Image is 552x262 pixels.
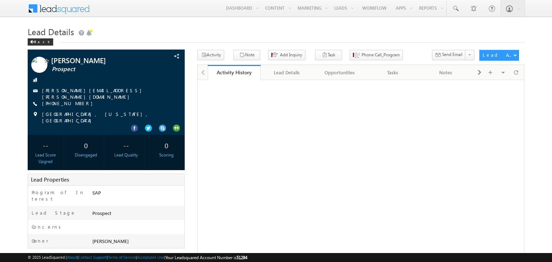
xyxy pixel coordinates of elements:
div: Lead Quality [110,152,142,158]
a: Lead Details [261,65,313,80]
a: About [67,255,77,259]
a: Back [28,38,57,44]
label: Lead Stage [32,210,76,216]
div: Lead Score Upgrad [29,152,62,165]
button: Lead Actions [479,50,519,61]
div: Activity History [213,69,255,76]
div: Prospect [91,210,184,220]
a: [PERSON_NAME][EMAIL_ADDRESS][PERSON_NAME][DOMAIN_NAME] [42,87,145,100]
span: 51284 [236,255,247,260]
a: Activity History [208,65,261,80]
button: Task [315,50,342,60]
label: Owner [32,238,49,244]
div: Opportunities [319,68,360,77]
button: Send Email [432,50,466,60]
a: Acceptable Use [137,255,164,259]
span: [GEOGRAPHIC_DATA], [US_STATE], [GEOGRAPHIC_DATA] [42,111,170,124]
span: Prospect [52,66,149,73]
div: Disengaged [70,152,102,158]
span: Send Email [442,51,463,58]
div: 0 [150,139,183,152]
span: [PERSON_NAME] [92,238,129,244]
div: Tasks [372,68,413,77]
button: Activity [197,50,224,60]
label: Program of Interest [32,189,85,202]
div: -- [29,139,62,152]
div: -- [110,139,142,152]
a: Tasks [367,65,419,80]
button: Phone Call_Program [350,50,403,60]
span: Lead Properties [31,176,69,183]
span: Your Leadsquared Account Number is [165,255,247,260]
span: © 2025 LeadSquared | | | | | [28,254,247,261]
a: Contact Support [78,255,107,259]
span: [PHONE_NUMBER] [42,100,96,107]
span: [PERSON_NAME] [51,57,148,64]
a: Terms of Service [108,255,136,259]
a: Notes [419,65,472,80]
a: Opportunities [313,65,366,80]
div: 0 [70,139,102,152]
button: Add Inquiry [268,50,305,60]
button: Note [233,50,260,60]
div: Lead Details [266,68,307,77]
span: Lead Details [28,26,74,37]
div: Notes [425,68,466,77]
label: Concerns [32,224,64,230]
img: Profile photo [31,57,47,75]
div: SAP [91,189,184,199]
span: Add Inquiry [280,52,302,58]
div: Scoring [150,152,183,158]
div: Back [28,38,53,46]
div: Lead Actions [483,52,513,58]
span: Phone Call_Program [362,52,400,58]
